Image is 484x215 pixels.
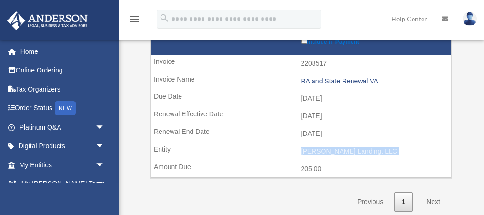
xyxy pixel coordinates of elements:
td: [DATE] [151,125,451,143]
td: 2208517 [151,55,451,73]
a: Tax Organizers [7,80,119,99]
a: menu [129,17,140,25]
a: Home [7,42,119,61]
img: Anderson Advisors Platinum Portal [4,11,91,30]
span: arrow_drop_down [95,118,114,137]
span: arrow_drop_down [95,174,114,194]
a: Platinum Q&Aarrow_drop_down [7,118,119,137]
span: arrow_drop_down [95,137,114,156]
a: Previous [350,192,390,212]
a: My [PERSON_NAME] Teamarrow_drop_down [7,174,119,194]
input: Include in Payment [301,38,307,44]
a: Online Ordering [7,61,119,80]
a: My Entitiesarrow_drop_down [7,155,119,174]
div: NEW [55,101,76,115]
a: Order StatusNEW [7,99,119,118]
label: Include in Payment [301,36,446,45]
td: [PERSON_NAME] Landing, LLC [151,143,451,161]
div: RA and State Renewal VA [301,77,446,85]
td: [DATE] [151,107,451,125]
i: search [159,13,170,23]
a: Digital Productsarrow_drop_down [7,137,119,156]
span: arrow_drop_down [95,155,114,175]
td: [DATE] [151,90,451,108]
img: User Pic [463,12,477,26]
i: menu [129,13,140,25]
td: 205.00 [151,160,451,178]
